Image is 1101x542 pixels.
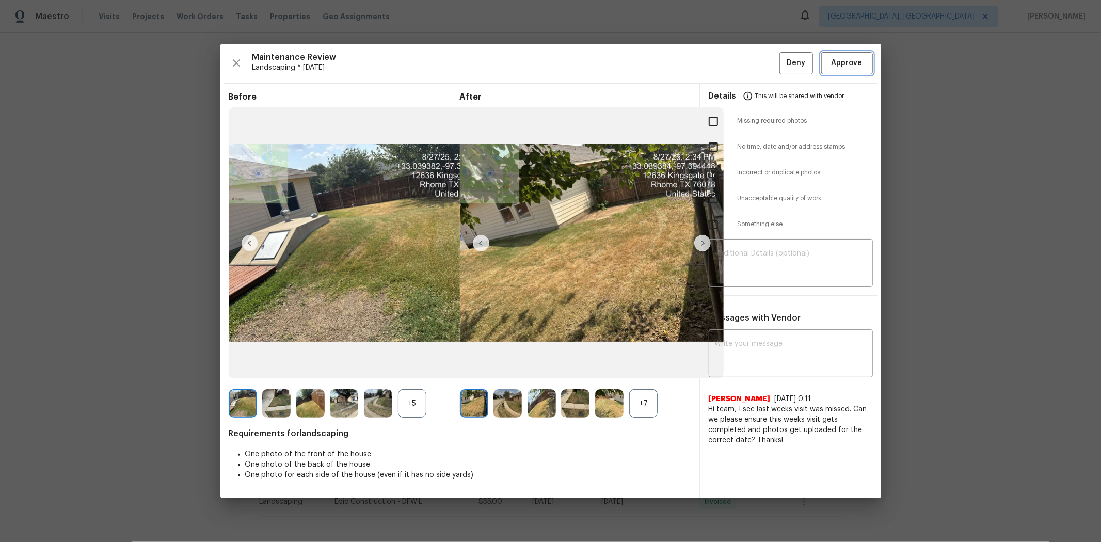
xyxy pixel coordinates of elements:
[738,220,873,229] span: Something else
[460,92,691,102] span: After
[738,117,873,125] span: Missing required photos
[755,84,844,108] span: This will be shared with vendor
[700,108,881,134] div: Missing required photos
[709,314,801,322] span: Messages with Vendor
[229,92,460,102] span: Before
[252,52,779,62] span: Maintenance Review
[252,62,779,73] span: Landscaping * [DATE]
[700,160,881,186] div: Incorrect or duplicate photos
[709,394,771,404] span: [PERSON_NAME]
[700,186,881,212] div: Unacceptable quality of work
[245,449,691,459] li: One photo of the front of the house
[229,428,691,439] span: Requirements for landscaping
[821,52,873,74] button: Approve
[709,84,737,108] span: Details
[709,404,873,445] span: Hi team, I see last weeks visit was missed. Can we please ensure this weeks visit gets completed ...
[832,57,863,70] span: Approve
[473,235,489,251] img: left-chevron-button-url
[245,470,691,480] li: One photo for each side of the house (even if it has no side yards)
[738,168,873,177] span: Incorrect or duplicate photos
[700,212,881,237] div: Something else
[700,134,881,160] div: No time, date and/or address stamps
[779,52,813,74] button: Deny
[738,194,873,203] span: Unacceptable quality of work
[398,389,426,418] div: +5
[245,459,691,470] li: One photo of the back of the house
[775,395,811,403] span: [DATE] 0:11
[242,235,258,251] img: left-chevron-button-url
[738,142,873,151] span: No time, date and/or address stamps
[787,57,805,70] span: Deny
[694,235,711,251] img: right-chevron-button-url
[629,389,658,418] div: +7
